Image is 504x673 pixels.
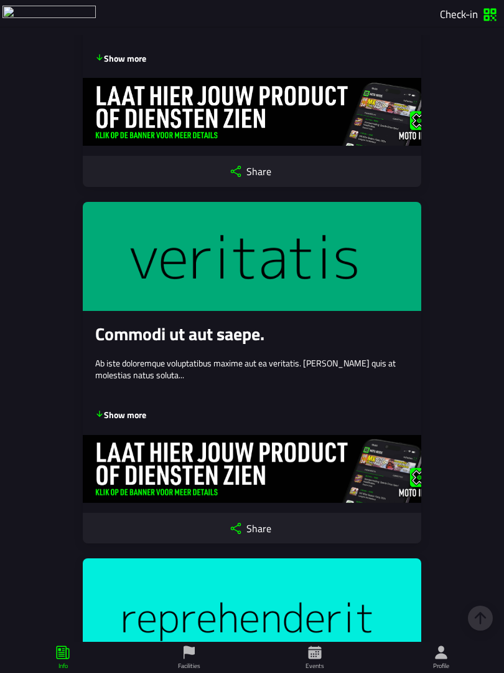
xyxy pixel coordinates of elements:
[83,78,444,146] img: dzP2QuoDuD6l9ZjiKoDZgb9oYTMx2Zj5IGHeBL2d.png
[433,661,449,671] ion-label: Profile
[436,3,502,24] a: Check-in
[306,661,324,671] ion-label: Events
[83,202,421,311] img: Card image
[178,661,200,671] ion-label: Facilities
[95,409,146,421] p: Show more
[95,356,409,381] p: Ab iste doloremque voluptatibus maxime aut ea veritatis. [PERSON_NAME] quis at molestias natus so...
[83,512,421,543] ion-button: Share
[83,156,421,187] ion-button: Share
[83,558,421,667] img: Card image
[440,6,478,22] span: Check-in
[95,52,146,65] p: Show more
[58,661,68,671] ion-label: Info
[83,434,444,502] img: dzP2QuoDuD6l9ZjiKoDZgb9oYTMx2Zj5IGHeBL2d.png
[95,323,409,345] ion-card-title: Commodi ut aut saepe.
